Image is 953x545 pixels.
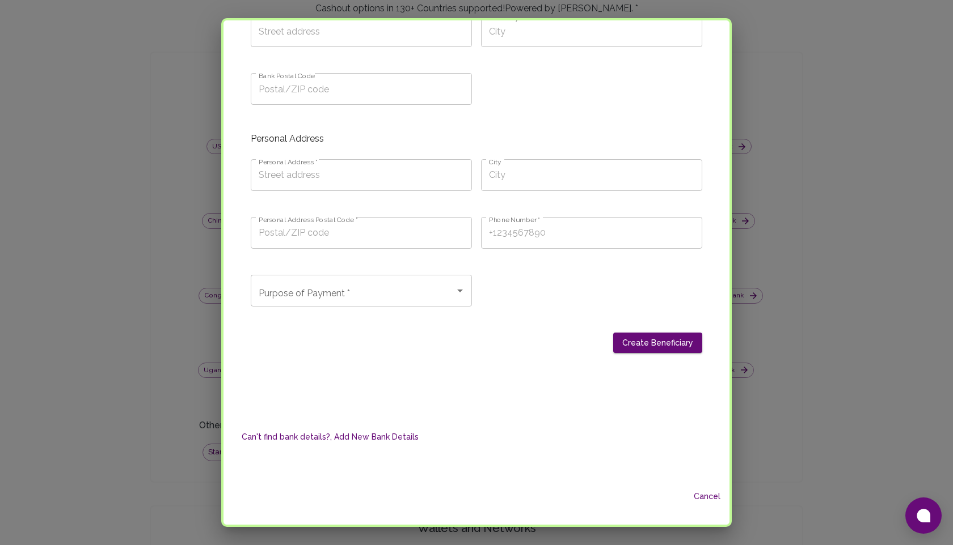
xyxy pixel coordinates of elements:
[613,333,702,354] button: Create Beneficiary
[251,73,472,105] input: Postal/ZIP code
[251,131,702,147] h6: Personal Address
[481,217,702,249] input: +1234567890
[259,157,318,167] label: Personal Address *
[452,283,468,299] button: Open
[251,15,472,47] input: Street address
[237,427,423,448] button: Can't find bank details?, Add New Bank Details
[905,497,942,534] button: Open chat window
[489,215,540,224] label: Phone Number *
[251,159,472,191] input: Street address
[259,71,315,80] label: Bank Postal Code
[689,486,725,507] button: Cancel
[251,217,472,249] input: Postal/ZIP code
[481,15,702,47] input: City
[489,157,501,167] label: City
[481,159,702,191] input: City
[259,215,358,224] label: Personal Address Postal Code *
